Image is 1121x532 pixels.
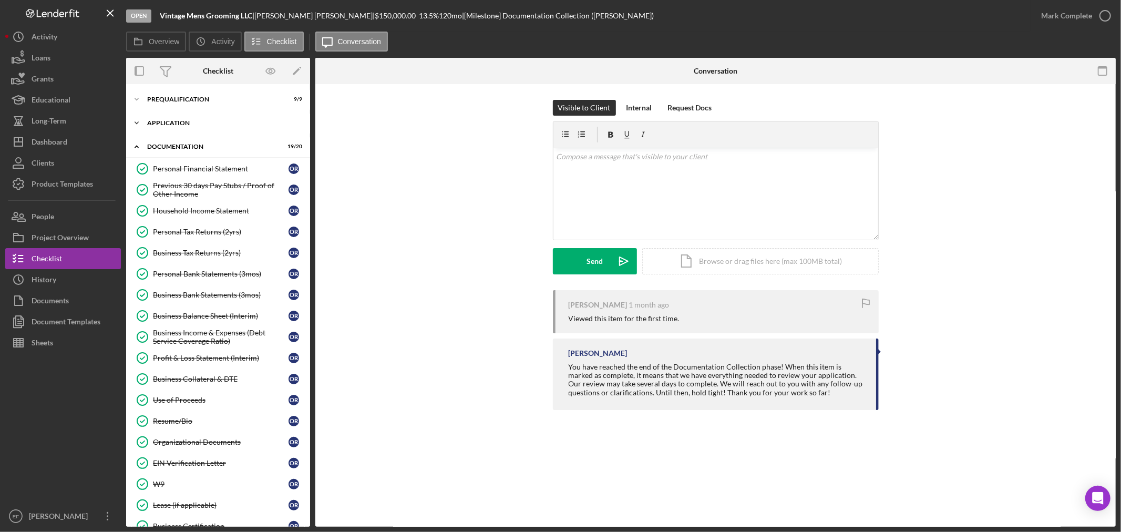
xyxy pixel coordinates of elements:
[569,349,628,357] div: [PERSON_NAME]
[153,181,289,198] div: Previous 30 days Pay Stubs / Proof of Other Income
[131,495,305,516] a: Lease (if applicable)OR
[32,290,69,314] div: Documents
[5,269,121,290] button: History
[153,417,289,425] div: Resume/Bio
[32,89,70,113] div: Educational
[32,173,93,197] div: Product Templates
[5,89,121,110] button: Educational
[153,270,289,278] div: Personal Bank Statements (3mos)
[131,326,305,347] a: Business Income & Expenses (Debt Service Coverage Ratio)OR
[131,305,305,326] a: Business Balance Sheet (Interim)OR
[5,311,121,332] a: Document Templates
[629,301,670,309] time: 2025-07-15 15:34
[289,395,299,405] div: O R
[5,131,121,152] button: Dashboard
[126,9,151,23] div: Open
[289,521,299,531] div: O R
[663,100,717,116] button: Request Docs
[153,165,289,173] div: Personal Financial Statement
[5,248,121,269] button: Checklist
[289,353,299,363] div: O R
[5,206,121,227] button: People
[153,312,289,320] div: Business Balance Sheet (Interim)
[5,68,121,89] button: Grants
[375,12,419,20] div: $150,000.00
[147,144,276,150] div: Documentation
[5,47,121,68] button: Loans
[289,185,299,195] div: O R
[153,354,289,362] div: Profit & Loss Statement (Interim)
[569,314,680,323] div: Viewed this item for the first time.
[462,12,654,20] div: | [Milestone] Documentation Collection ([PERSON_NAME])
[147,120,297,126] div: Application
[439,12,462,20] div: 120 mo
[289,227,299,237] div: O R
[558,100,611,116] div: Visible to Client
[32,206,54,230] div: People
[32,152,54,176] div: Clients
[153,291,289,299] div: Business Bank Statements (3mos)
[153,480,289,488] div: W9
[338,37,382,46] label: Conversation
[289,206,299,216] div: O R
[5,227,121,248] button: Project Overview
[569,301,628,309] div: [PERSON_NAME]
[160,11,252,20] b: Vintage Mens Grooming LLC
[289,269,299,279] div: O R
[267,37,297,46] label: Checklist
[1041,5,1092,26] div: Mark Complete
[5,173,121,195] a: Product Templates
[131,432,305,453] a: Organizational DocumentsOR
[254,12,375,20] div: [PERSON_NAME] [PERSON_NAME] |
[131,221,305,242] a: Personal Tax Returns (2yrs)OR
[131,411,305,432] a: Resume/BioOR
[13,514,19,519] text: EF
[147,96,276,103] div: Prequalification
[211,37,234,46] label: Activity
[131,179,305,200] a: Previous 30 days Pay Stubs / Proof of Other IncomeOR
[553,100,616,116] button: Visible to Client
[5,26,121,47] button: Activity
[153,438,289,446] div: Organizational Documents
[153,249,289,257] div: Business Tax Returns (2yrs)
[131,474,305,495] a: W9OR
[203,67,233,75] div: Checklist
[289,437,299,447] div: O R
[153,459,289,467] div: EIN Verification Letter
[289,500,299,510] div: O R
[131,200,305,221] a: Household Income StatementOR
[289,163,299,174] div: O R
[32,26,57,50] div: Activity
[131,158,305,179] a: Personal Financial StatementOR
[289,458,299,468] div: O R
[283,96,302,103] div: 9 / 9
[5,332,121,353] button: Sheets
[32,68,54,92] div: Grants
[126,32,186,52] button: Overview
[160,12,254,20] div: |
[289,374,299,384] div: O R
[153,501,289,509] div: Lease (if applicable)
[32,311,100,335] div: Document Templates
[5,152,121,173] button: Clients
[553,248,637,274] button: Send
[32,248,62,272] div: Checklist
[153,329,289,345] div: Business Income & Expenses (Debt Service Coverage Ratio)
[26,506,95,529] div: [PERSON_NAME]
[131,453,305,474] a: EIN Verification LetterOR
[5,290,121,311] button: Documents
[569,363,866,396] div: You have reached the end of the Documentation Collection phase! When this item is marked as compl...
[149,37,179,46] label: Overview
[621,100,657,116] button: Internal
[289,416,299,426] div: O R
[32,332,53,356] div: Sheets
[1085,486,1110,511] div: Open Intercom Messenger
